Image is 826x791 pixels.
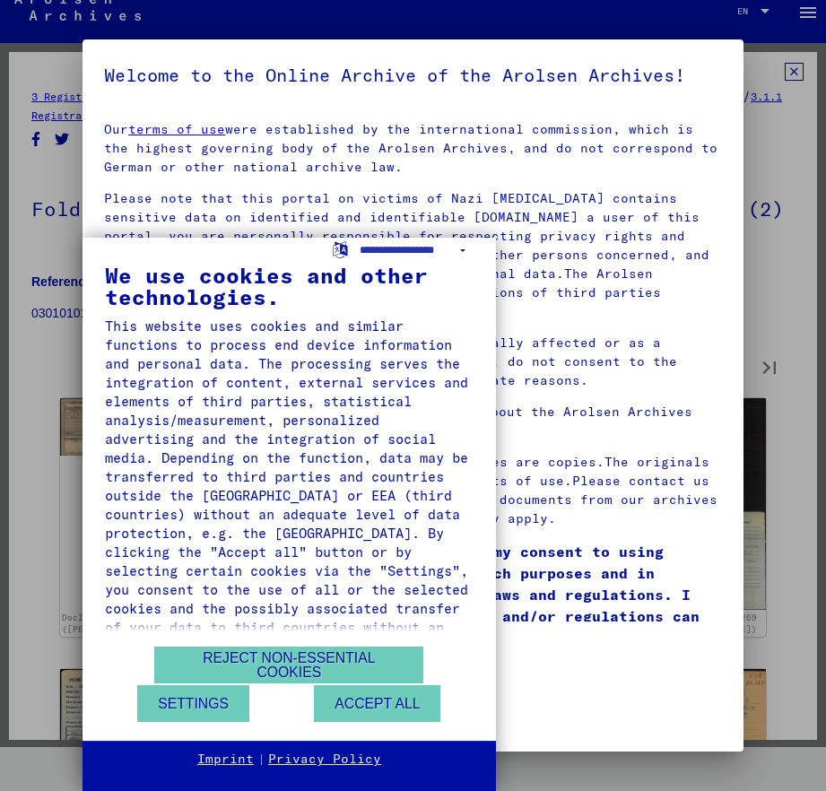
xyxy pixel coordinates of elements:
button: Accept all [314,685,440,722]
a: Imprint [197,751,254,769]
div: We use cookies and other technologies. [105,265,474,308]
button: Settings [137,685,249,722]
button: Reject non-essential cookies [154,647,423,683]
div: This website uses cookies and similar functions to process end device information and personal da... [105,317,474,656]
a: Privacy Policy [268,751,381,769]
